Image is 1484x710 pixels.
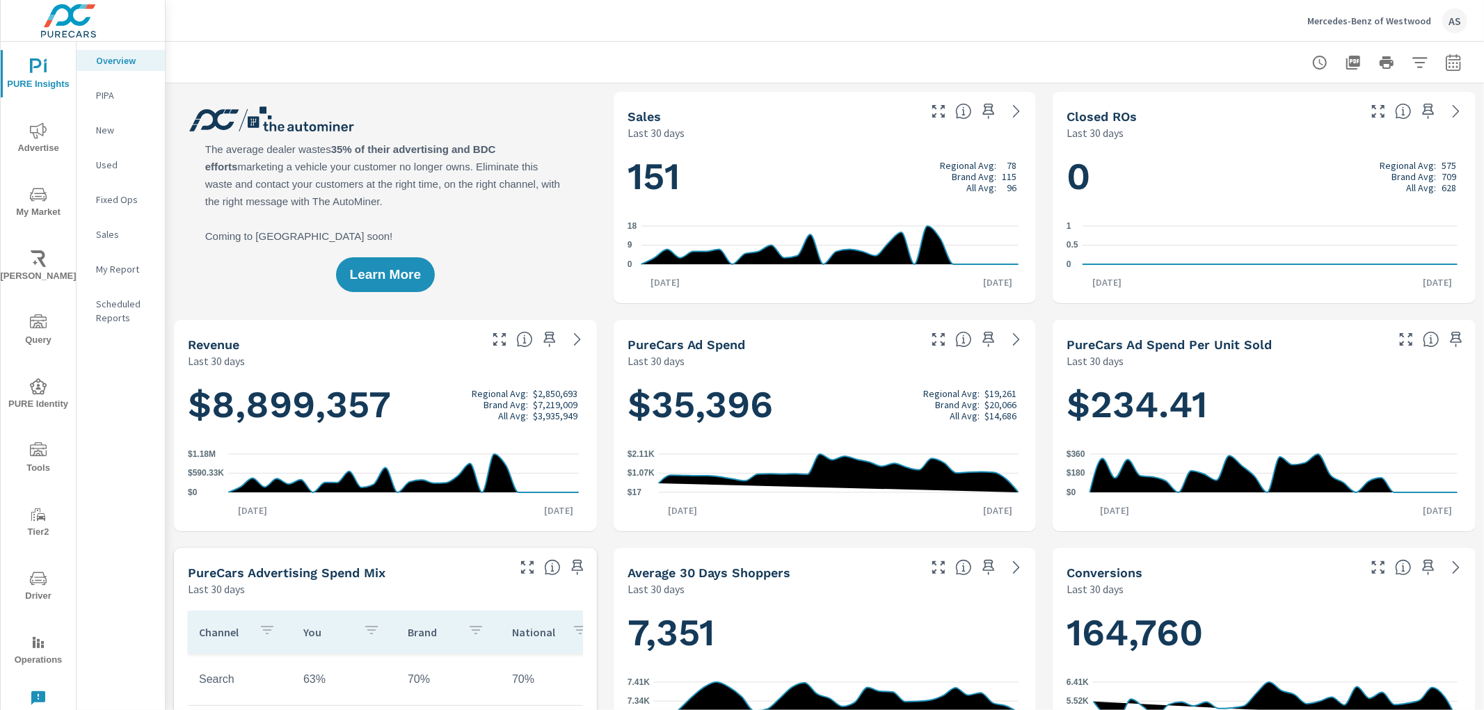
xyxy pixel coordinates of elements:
[188,337,239,352] h5: Revenue
[96,193,154,207] p: Fixed Ops
[935,399,980,410] p: Brand Avg:
[188,565,385,580] h5: PureCars Advertising Spend Mix
[5,122,72,156] span: Advertise
[1090,503,1139,517] p: [DATE]
[628,469,655,478] text: $1.07K
[952,171,996,182] p: Brand Avg:
[1005,100,1028,122] a: See more details in report
[77,189,165,210] div: Fixed Ops
[516,556,538,579] button: Make Fullscreen
[984,388,1016,399] p: $19,261
[1067,487,1076,497] text: $0
[350,268,421,281] span: Learn More
[955,103,972,120] span: Number of vehicles sold by the dealership over the selected date range. [Source: This data is sou...
[1005,328,1028,350] a: See more details in report
[5,250,72,284] span: [PERSON_NAME]
[1367,556,1389,579] button: Make Fullscreen
[1002,171,1016,182] p: 115
[498,410,528,421] p: All Avg:
[1067,109,1137,124] h5: Closed ROs
[188,581,245,597] p: Last 30 days
[1005,556,1028,579] a: See more details in report
[628,677,650,687] text: 7.41K
[628,581,685,597] p: Last 30 days
[628,153,1023,200] h1: 151
[955,331,972,348] span: Total cost of media for all PureCars channels for the selected dealership group over the selected...
[1395,103,1412,120] span: Number of Repair Orders Closed by the selected dealership group over the selected time range. [So...
[923,388,980,399] p: Regional Avg:
[984,410,1016,421] p: $14,686
[1442,160,1456,171] p: 575
[1067,153,1462,200] h1: 0
[978,556,1000,579] span: Save this to your personalized report
[955,559,972,576] span: A rolling 30 day total of daily Shoppers on the dealership website, averaged over the selected da...
[1442,8,1467,33] div: AS
[336,257,435,292] button: Learn More
[1442,171,1456,182] p: 709
[940,160,996,171] p: Regional Avg:
[199,625,248,639] p: Channel
[408,625,456,639] p: Brand
[77,259,165,280] div: My Report
[533,399,577,410] p: $7,219,009
[512,625,561,639] p: National
[228,503,277,517] p: [DATE]
[5,186,72,220] span: My Market
[188,353,245,369] p: Last 30 days
[96,88,154,102] p: PIPA
[303,625,352,639] p: You
[1406,182,1436,193] p: All Avg:
[188,449,216,459] text: $1.18M
[1067,124,1124,141] p: Last 30 days
[77,50,165,71] div: Overview
[472,388,528,399] p: Regional Avg:
[292,662,397,697] td: 63%
[950,410,980,421] p: All Avg:
[1442,182,1456,193] p: 628
[1373,49,1401,76] button: Print Report
[966,182,996,193] p: All Avg:
[397,662,501,697] td: 70%
[628,109,661,124] h5: Sales
[538,328,561,350] span: Save this to your personalized report
[1067,337,1272,352] h5: PureCars Ad Spend Per Unit Sold
[5,378,72,412] span: PURE Identity
[566,556,589,579] span: Save this to your personalized report
[978,328,1000,350] span: Save this to your personalized report
[1445,556,1467,579] a: See more details in report
[1307,15,1431,27] p: Mercedes-Benz of Westwood
[927,100,950,122] button: Make Fullscreen
[1067,221,1071,231] text: 1
[533,410,577,421] p: $3,935,949
[1067,353,1124,369] p: Last 30 days
[1067,449,1085,459] text: $360
[1067,565,1142,580] h5: Conversions
[77,85,165,106] div: PIPA
[1083,275,1131,289] p: [DATE]
[96,227,154,241] p: Sales
[628,353,685,369] p: Last 30 days
[641,275,689,289] p: [DATE]
[77,293,165,328] div: Scheduled Reports
[1067,241,1078,250] text: 0.5
[1413,503,1462,517] p: [DATE]
[1423,331,1439,348] span: Average cost of advertising per each vehicle sold at the dealer over the selected date range. The...
[5,506,72,540] span: Tier2
[628,565,791,580] h5: Average 30 Days Shoppers
[984,399,1016,410] p: $20,066
[628,124,685,141] p: Last 30 days
[1067,469,1085,478] text: $180
[628,241,632,250] text: 9
[927,556,950,579] button: Make Fullscreen
[1007,182,1016,193] p: 96
[1380,160,1436,171] p: Regional Avg:
[1367,100,1389,122] button: Make Fullscreen
[533,388,577,399] p: $2,850,693
[96,54,154,67] p: Overview
[5,634,72,668] span: Operations
[628,487,641,497] text: $17
[77,224,165,245] div: Sales
[1007,160,1016,171] p: 78
[1395,559,1412,576] span: The number of dealer-specified goals completed by a visitor. [Source: This data is provided by th...
[77,154,165,175] div: Used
